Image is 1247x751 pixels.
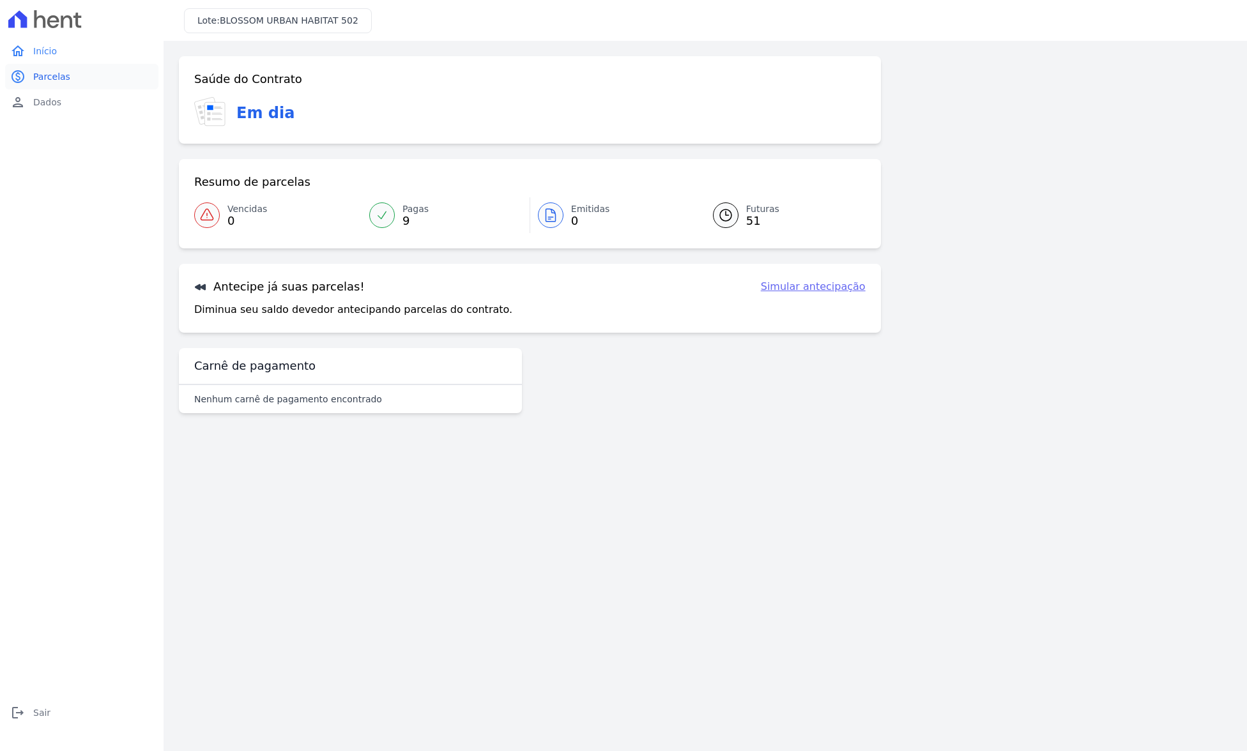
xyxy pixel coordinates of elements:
[5,64,158,89] a: paidParcelas
[530,197,698,233] a: Emitidas 0
[194,358,316,374] h3: Carnê de pagamento
[10,43,26,59] i: home
[746,216,779,226] span: 51
[33,706,50,719] span: Sair
[5,89,158,115] a: personDados
[571,216,610,226] span: 0
[194,393,382,406] p: Nenhum carnê de pagamento encontrado
[33,45,57,57] span: Início
[10,705,26,720] i: logout
[194,197,362,233] a: Vencidas 0
[10,69,26,84] i: paid
[5,38,158,64] a: homeInício
[197,14,358,27] h3: Lote:
[194,72,302,87] h3: Saúde do Contrato
[746,202,779,216] span: Futuras
[194,174,310,190] h3: Resumo de parcelas
[362,197,530,233] a: Pagas 9
[227,202,267,216] span: Vencidas
[402,216,429,226] span: 9
[227,216,267,226] span: 0
[5,700,158,725] a: logoutSair
[402,202,429,216] span: Pagas
[698,197,866,233] a: Futuras 51
[33,96,61,109] span: Dados
[761,279,866,294] a: Simular antecipação
[236,102,295,125] h3: Em dia
[194,302,512,317] p: Diminua seu saldo devedor antecipando parcelas do contrato.
[571,202,610,216] span: Emitidas
[10,95,26,110] i: person
[220,15,358,26] span: BLOSSOM URBAN HABITAT 502
[194,279,365,294] h3: Antecipe já suas parcelas!
[33,70,70,83] span: Parcelas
